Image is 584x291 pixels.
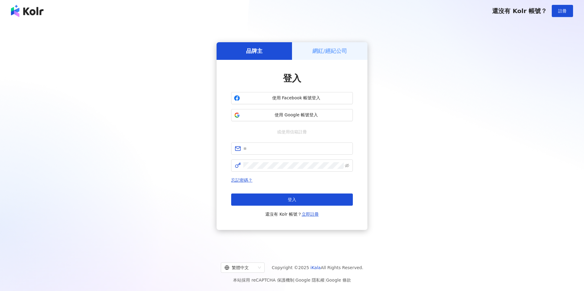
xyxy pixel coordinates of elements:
[294,278,296,282] span: |
[273,128,311,135] span: 或使用信箱註冊
[295,278,325,282] a: Google 隱私權
[492,7,547,15] span: 還沒有 Kolr 帳號？
[224,263,255,272] div: 繁體中文
[302,212,319,217] a: 立即註冊
[231,193,353,206] button: 登入
[265,211,319,218] span: 還沒有 Kolr 帳號？
[552,5,573,17] button: 註冊
[312,47,347,55] h5: 網紅/經紀公司
[242,95,350,101] span: 使用 Facebook 帳號登入
[325,278,326,282] span: |
[558,9,567,13] span: 註冊
[345,163,349,168] span: eye-invisible
[272,264,363,271] span: Copyright © 2025 All Rights Reserved.
[288,197,296,202] span: 登入
[231,92,353,104] button: 使用 Facebook 帳號登入
[311,265,321,270] a: iKala
[283,73,301,84] span: 登入
[231,178,252,183] a: 忘記密碼？
[242,112,350,118] span: 使用 Google 帳號登入
[231,109,353,121] button: 使用 Google 帳號登入
[233,276,351,284] span: 本站採用 reCAPTCHA 保護機制
[326,278,351,282] a: Google 條款
[246,47,262,55] h5: 品牌主
[11,5,43,17] img: logo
